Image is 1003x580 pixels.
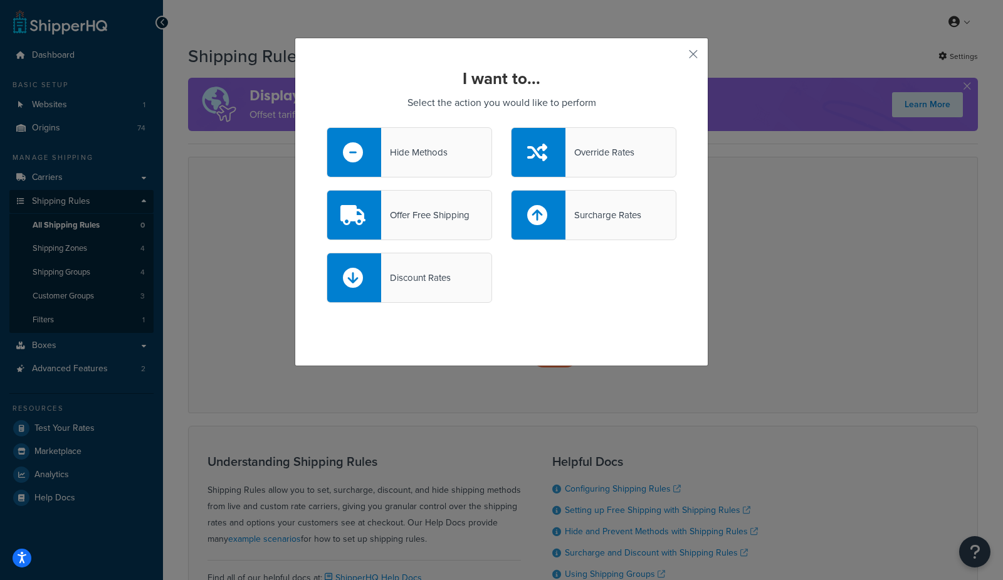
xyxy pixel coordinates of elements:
div: Hide Methods [381,144,448,161]
div: Discount Rates [381,269,451,287]
div: Offer Free Shipping [381,206,470,224]
strong: I want to... [463,66,540,90]
div: Override Rates [565,144,634,161]
p: Select the action you would like to perform [327,94,676,112]
div: Surcharge Rates [565,206,641,224]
